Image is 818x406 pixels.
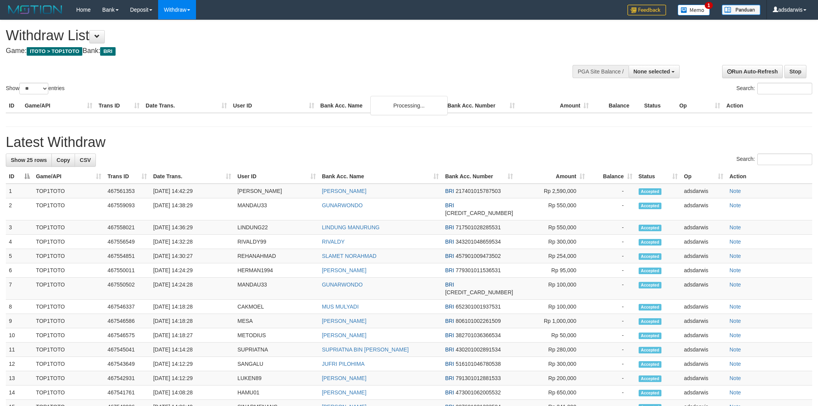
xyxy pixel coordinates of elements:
[639,347,662,353] span: Accepted
[27,47,82,56] span: ITOTO > TOP1TOTO
[33,220,104,235] td: TOP1TOTO
[445,202,454,208] span: BRI
[19,83,48,94] select: Showentries
[56,157,70,163] span: Copy
[6,249,33,263] td: 5
[322,346,409,353] a: SUPRIATNA BIN [PERSON_NAME]
[322,332,366,338] a: [PERSON_NAME]
[729,188,741,194] a: Note
[588,278,636,300] td: -
[322,281,363,288] a: GUNARWONDO
[33,198,104,220] td: TOP1TOTO
[322,253,377,259] a: SLAMET NORAHMAD
[588,220,636,235] td: -
[456,224,501,230] span: Copy 717501028285531 to clipboard
[445,224,454,230] span: BRI
[150,328,234,343] td: [DATE] 14:18:27
[370,96,448,115] div: Processing...
[736,83,812,94] label: Search:
[681,343,726,357] td: adsdarwis
[729,318,741,324] a: Note
[516,198,588,220] td: Rp 550,000
[22,99,95,113] th: Game/API
[729,375,741,381] a: Note
[588,328,636,343] td: -
[736,154,812,165] label: Search:
[104,371,150,386] td: 467542931
[6,278,33,300] td: 7
[445,239,454,245] span: BRI
[639,268,662,274] span: Accepted
[516,386,588,400] td: Rp 650,000
[234,220,319,235] td: LINDUNG22
[6,154,52,167] a: Show 25 rows
[726,169,812,184] th: Action
[6,198,33,220] td: 2
[33,386,104,400] td: TOP1TOTO
[456,332,501,338] span: Copy 382701036366534 to clipboard
[6,83,65,94] label: Show entries
[230,99,317,113] th: User ID
[456,375,501,381] span: Copy 791301012881533 to clipboard
[104,314,150,328] td: 467546586
[639,282,662,288] span: Accepted
[33,300,104,314] td: TOP1TOTO
[641,99,676,113] th: Status
[729,267,741,273] a: Note
[234,314,319,328] td: MESA
[729,346,741,353] a: Note
[150,386,234,400] td: [DATE] 14:08:28
[757,154,812,165] input: Search:
[322,267,366,273] a: [PERSON_NAME]
[681,235,726,249] td: adsdarwis
[33,357,104,371] td: TOP1TOTO
[150,314,234,328] td: [DATE] 14:18:28
[516,343,588,357] td: Rp 280,000
[639,390,662,396] span: Accepted
[234,386,319,400] td: HAMU01
[588,198,636,220] td: -
[445,210,513,216] span: Copy 579901004024501 to clipboard
[150,263,234,278] td: [DATE] 14:24:29
[6,300,33,314] td: 8
[104,278,150,300] td: 467550502
[322,304,359,310] a: MUS MULYADI
[681,198,726,220] td: adsdarwis
[6,263,33,278] td: 6
[639,225,662,231] span: Accepted
[729,253,741,259] a: Note
[150,198,234,220] td: [DATE] 14:38:29
[104,263,150,278] td: 467550011
[639,239,662,246] span: Accepted
[588,314,636,328] td: -
[639,304,662,310] span: Accepted
[681,357,726,371] td: adsdarwis
[104,343,150,357] td: 467545041
[588,357,636,371] td: -
[456,188,501,194] span: Copy 217401015787503 to clipboard
[588,235,636,249] td: -
[33,278,104,300] td: TOP1TOTO
[681,220,726,235] td: adsdarwis
[11,157,47,163] span: Show 25 rows
[681,314,726,328] td: adsdarwis
[33,263,104,278] td: TOP1TOTO
[150,343,234,357] td: [DATE] 14:14:28
[322,239,345,245] a: RIVALDY
[681,249,726,263] td: adsdarwis
[445,304,454,310] span: BRI
[516,184,588,198] td: Rp 2,590,000
[150,169,234,184] th: Date Trans.: activate to sort column ascending
[322,375,366,381] a: [PERSON_NAME]
[518,99,592,113] th: Amount
[319,169,442,184] th: Bank Acc. Name: activate to sort column ascending
[6,99,22,113] th: ID
[445,346,454,353] span: BRI
[33,169,104,184] th: Game/API: activate to sort column ascending
[234,198,319,220] td: MANDAU33
[33,371,104,386] td: TOP1TOTO
[234,249,319,263] td: REHANAHMAD
[729,304,741,310] a: Note
[6,343,33,357] td: 11
[6,184,33,198] td: 1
